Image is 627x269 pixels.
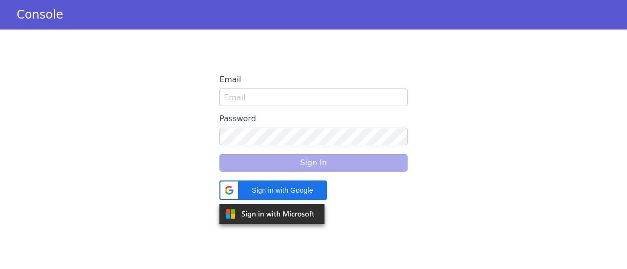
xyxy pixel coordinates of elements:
label: Password [219,110,408,128]
label: Email [219,71,408,89]
img: azure.svg [219,204,324,224]
input: Email [219,89,408,106]
a: Console [5,8,75,22]
div: Sign in with Google [219,180,327,200]
span: Sign in with Google [244,185,321,196]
